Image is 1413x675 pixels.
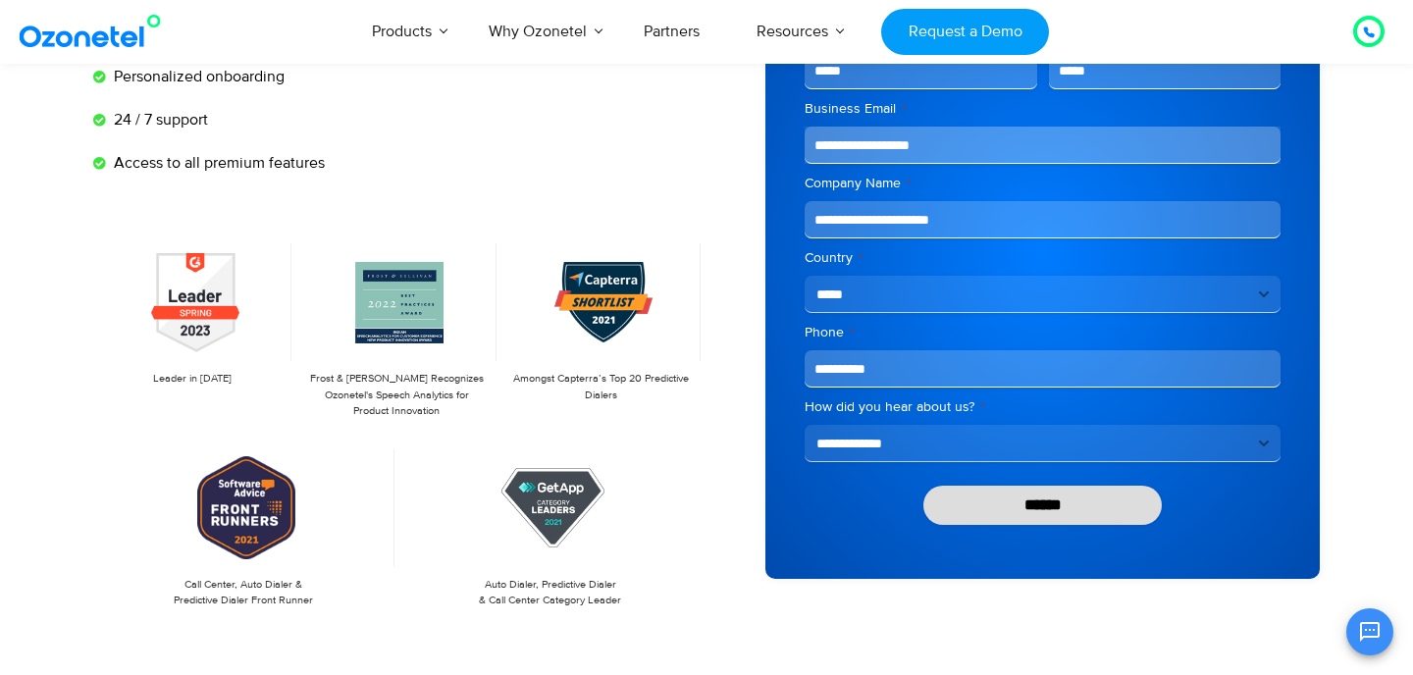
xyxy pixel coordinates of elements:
label: Business Email [805,99,1281,119]
p: Call Center, Auto Dialer & Predictive Dialer Front Runner [103,577,385,609]
button: Open chat [1346,608,1393,655]
label: Company Name [805,174,1281,193]
p: Amongst Capterra’s Top 20 Predictive Dialers [512,371,691,403]
p: Frost & [PERSON_NAME] Recognizes Ozonetel's Speech Analytics for Product Innovation [307,371,486,420]
span: Personalized onboarding [109,65,285,88]
a: Request a Demo [881,9,1049,55]
span: 24 / 7 support [109,108,208,131]
label: How did you hear about us? [805,397,1281,417]
label: Phone [805,323,1281,342]
label: Country [805,248,1281,268]
p: Auto Dialer, Predictive Dialer & Call Center Category Leader [410,577,692,609]
span: Access to all premium features [109,151,325,175]
p: Leader in [DATE] [103,371,282,388]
